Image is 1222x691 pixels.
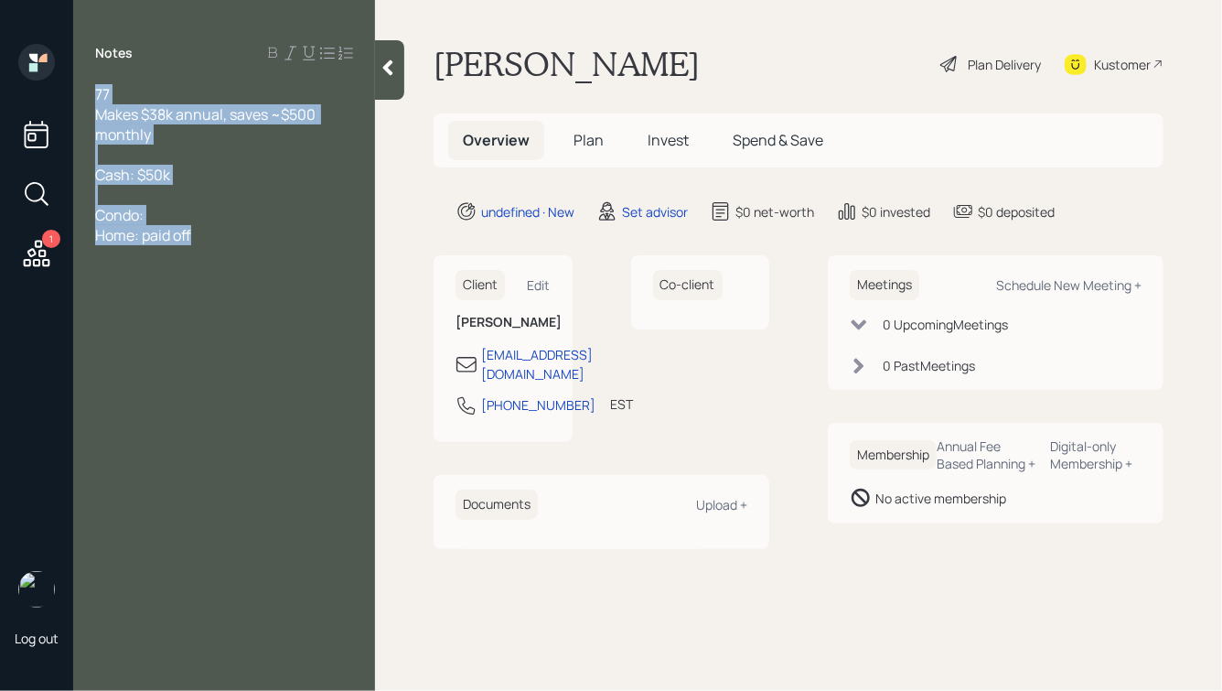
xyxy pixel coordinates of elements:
h6: Co-client [653,270,723,300]
h1: [PERSON_NAME] [434,44,700,84]
span: Spend & Save [733,130,823,150]
span: Overview [463,130,530,150]
div: $0 net-worth [735,202,814,221]
div: [PHONE_NUMBER] [481,395,595,415]
span: Home: paid off [95,225,191,245]
div: Plan Delivery [968,55,1041,74]
h6: Client [456,270,505,300]
h6: Membership [850,440,937,470]
h6: [PERSON_NAME] [456,315,551,330]
div: undefined · New [481,202,574,221]
div: Log out [15,630,59,647]
span: Plan [573,130,604,150]
span: Invest [648,130,689,150]
div: $0 invested [862,202,930,221]
span: Makes $38k annual, saves ~$500 monthly [95,104,318,145]
div: 0 Past Meeting s [883,356,975,375]
h6: Meetings [850,270,919,300]
div: EST [610,394,633,414]
div: [EMAIL_ADDRESS][DOMAIN_NAME] [481,345,593,383]
div: No active membership [875,489,1006,508]
div: Annual Fee Based Planning + [937,437,1036,472]
img: hunter_neumayer.jpg [18,571,55,608]
div: $0 deposited [978,202,1055,221]
div: Set advisor [622,202,688,221]
label: Notes [95,44,133,62]
div: 1 [42,230,60,248]
span: 77 [95,84,110,104]
span: Condo: [95,205,144,225]
div: Edit [528,276,551,294]
div: Kustomer [1094,55,1151,74]
div: Schedule New Meeting + [996,276,1142,294]
h6: Documents [456,490,538,520]
div: Upload + [696,496,747,513]
span: Cash: $50k [95,165,170,185]
div: 0 Upcoming Meeting s [883,315,1008,334]
div: Digital-only Membership + [1051,437,1142,472]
